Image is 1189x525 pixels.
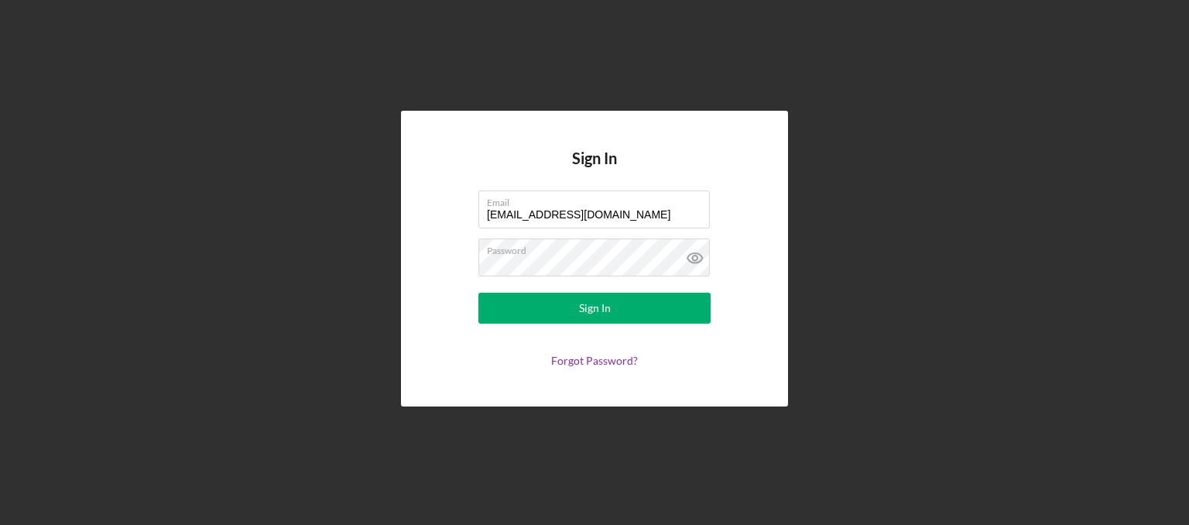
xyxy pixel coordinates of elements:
[487,239,710,256] label: Password
[487,191,710,208] label: Email
[551,354,638,367] a: Forgot Password?
[478,293,711,324] button: Sign In
[579,293,611,324] div: Sign In
[572,149,617,190] h4: Sign In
